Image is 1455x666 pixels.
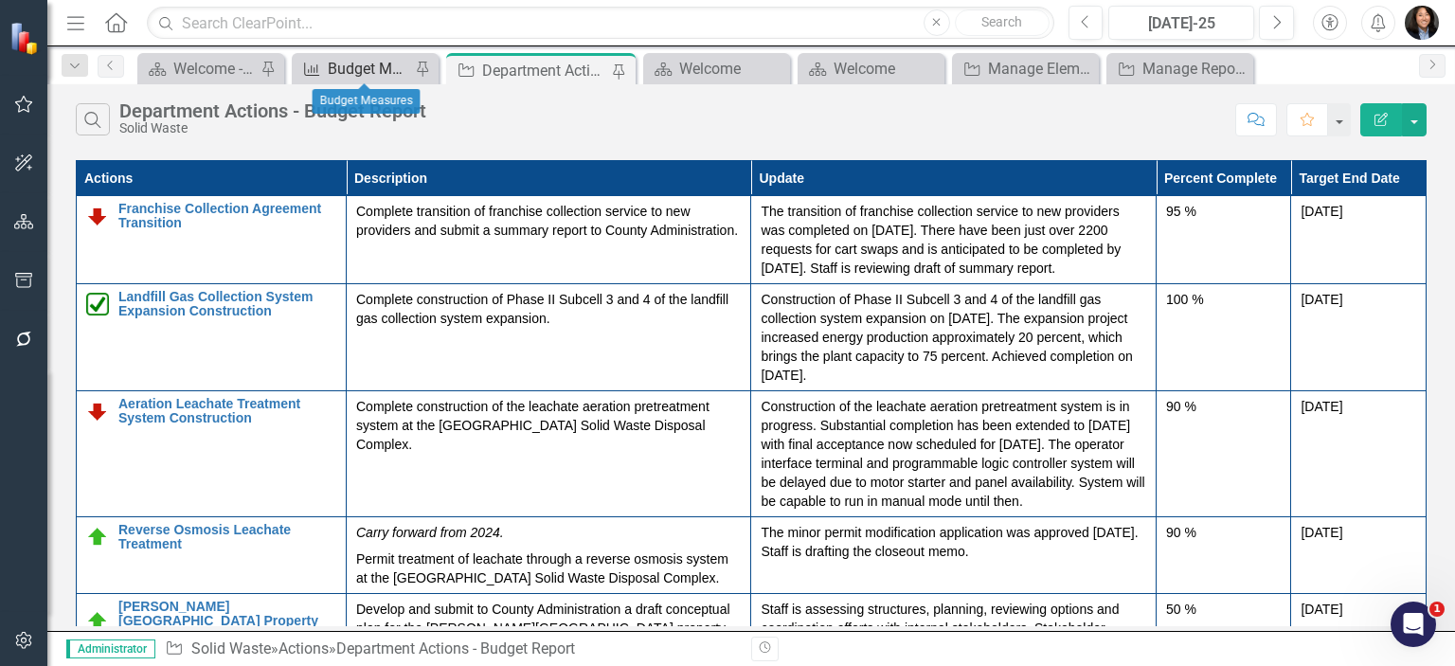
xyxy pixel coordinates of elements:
div: 95 % [1166,202,1282,221]
span: 1 [1429,602,1445,617]
em: Carry forward from 2024. [356,525,504,540]
td: Double-Click to Edit [751,391,1156,517]
span: [DATE] [1301,204,1342,219]
a: Reverse Osmosis Leachate Treatment [118,523,336,552]
a: Welcome - Department Snapshot [142,57,256,81]
td: Double-Click to Edit [1156,517,1291,594]
img: Katie White [1405,6,1439,40]
td: Double-Click to Edit Right Click for Context Menu [77,284,347,391]
p: Construction of Phase II Subcell 3 and 4 of the landfill gas collection system expansion on [DATE... [761,290,1145,385]
div: Solid Waste [119,121,426,135]
a: Welcome [802,57,940,81]
td: Double-Click to Edit [1291,196,1427,284]
div: 90 % [1166,523,1282,542]
div: Welcome - Department Snapshot [173,57,256,81]
td: Double-Click to Edit [1291,517,1427,594]
div: 100 % [1166,290,1282,309]
span: [DATE] [1301,602,1342,617]
div: Department Actions - Budget Report [336,639,575,657]
a: Franchise Collection Agreement Transition [118,202,336,231]
div: Manage Reports [1142,57,1248,81]
span: Search [981,14,1022,29]
p: Complete transition of franchise collection service to new providers and submit a summary report ... [356,202,741,240]
a: [PERSON_NAME][GEOGRAPHIC_DATA] Property Concept Plan [118,600,336,643]
p: Complete construction of Phase II Subcell 3 and 4 of the landfill gas collection system expansion. [356,290,741,328]
p: Construction of the leachate aeration pretreatment system is in progress. Substantial completion ... [761,397,1145,511]
img: Completed [86,293,109,315]
iframe: Intercom live chat [1391,602,1436,647]
button: Search [955,9,1050,36]
td: Double-Click to Edit Right Click for Context Menu [77,391,347,517]
td: Double-Click to Edit [1156,196,1291,284]
div: Welcome [834,57,940,81]
td: Double-Click to Edit [1156,284,1291,391]
div: 50 % [1166,600,1282,619]
div: » » [165,639,737,660]
a: Manage Reports [1111,57,1248,81]
td: Double-Click to Edit [751,284,1156,391]
td: Double-Click to Edit [347,517,751,594]
a: Welcome [648,57,785,81]
a: Solid Waste [191,639,271,657]
img: On Target [86,610,109,633]
a: Manage Elements [957,57,1094,81]
div: Budget Measures [328,57,410,81]
td: Double-Click to Edit Right Click for Context Menu [77,196,347,284]
button: [DATE]-25 [1108,6,1254,40]
div: Manage Elements [988,57,1094,81]
td: Double-Click to Edit [347,284,751,391]
img: Below Plan [86,205,109,227]
td: Double-Click to Edit [1291,391,1427,517]
td: Double-Click to Edit Right Click for Context Menu [77,517,347,594]
td: Double-Click to Edit [751,517,1156,594]
input: Search ClearPoint... [147,7,1053,40]
div: Welcome [679,57,785,81]
td: Double-Click to Edit [751,196,1156,284]
a: Budget Measures [296,57,410,81]
span: [DATE] [1301,525,1342,540]
div: Department Actions - Budget Report [119,100,426,121]
td: Double-Click to Edit [1291,284,1427,391]
img: ClearPoint Strategy [9,22,43,55]
img: Below Plan [86,400,109,423]
div: Budget Measures [313,89,421,114]
img: On Target [86,526,109,549]
td: Double-Click to Edit [1156,391,1291,517]
a: Aeration Leachate Treatment System Construction [118,397,336,426]
div: 90 % [1166,397,1282,416]
p: The minor permit modification application was approved [DATE]. Staff is drafting the closeout memo. [761,523,1145,561]
span: [DATE] [1301,399,1342,414]
a: Actions [278,639,329,657]
p: The transition of franchise collection service to new providers was completed on [DATE]. There ha... [761,202,1145,278]
div: [DATE]-25 [1115,12,1248,35]
div: Department Actions - Budget Report [482,59,607,82]
p: Complete construction of the leachate aeration pretreatment system at the [GEOGRAPHIC_DATA] Solid... [356,397,741,454]
span: Administrator [66,639,155,658]
a: Landfill Gas Collection System Expansion Construction [118,290,336,319]
td: Double-Click to Edit [347,391,751,517]
p: Permit treatment of leachate through a reverse osmosis system at the [GEOGRAPHIC_DATA] Solid Wast... [356,546,741,587]
td: Double-Click to Edit [347,196,751,284]
span: [DATE] [1301,292,1342,307]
